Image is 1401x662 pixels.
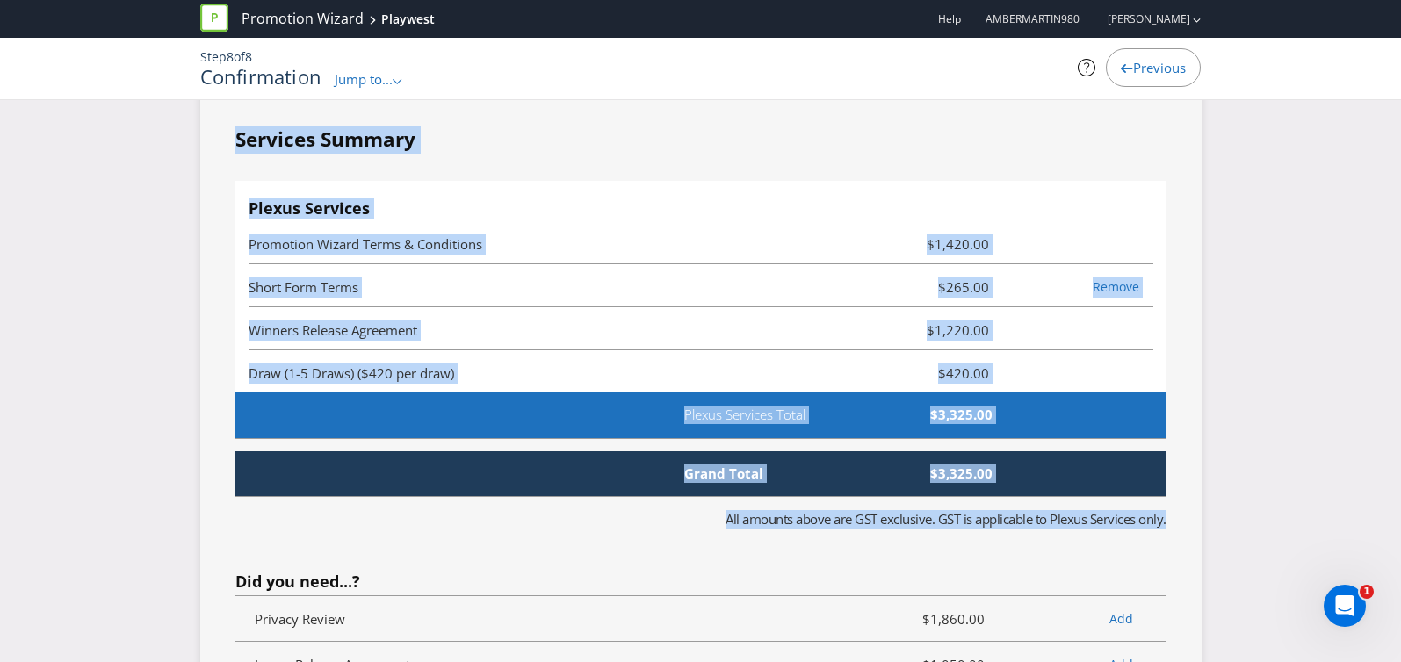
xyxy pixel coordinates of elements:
span: $1,420.00 [851,234,1002,255]
span: $420.00 [851,363,1002,384]
span: Jump to... [335,70,393,88]
a: [PERSON_NAME] [1090,11,1190,26]
legend: Services Summary [235,126,415,154]
h1: Confirmation [200,66,322,87]
h4: Did you need...? [235,573,1166,591]
span: $3,325.00 [805,464,1007,483]
span: Step [200,48,227,65]
a: Add [1109,610,1133,627]
h4: Plexus Services [249,200,1153,218]
span: $1,220.00 [851,320,1002,341]
span: 1 [1360,585,1374,599]
span: AMBERMARTIN980 [986,11,1080,26]
span: Plexus Services Total [671,406,872,424]
span: All amounts above are GST exclusive. GST is applicable to Plexus Services only. [726,510,1166,528]
span: Privacy Review [255,610,345,628]
a: Help [938,11,961,26]
a: Remove [1093,278,1139,295]
span: $1,860.00 [849,608,998,630]
span: of [234,48,245,65]
span: 8 [227,48,234,65]
span: Previous [1133,59,1186,76]
span: Draw (1-5 Draws) ($420 per draw) [249,364,454,382]
span: Short Form Terms [249,278,358,296]
span: Promotion Wizard Terms & Conditions [249,235,482,253]
span: $265.00 [851,277,1002,298]
div: Playwest [381,11,435,28]
span: 8 [245,48,252,65]
span: Grand Total [671,464,805,483]
iframe: Intercom live chat [1324,585,1366,627]
a: Promotion Wizard [242,9,364,29]
span: Winners Release Agreement [249,321,417,339]
span: $3,325.00 [872,406,1006,424]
